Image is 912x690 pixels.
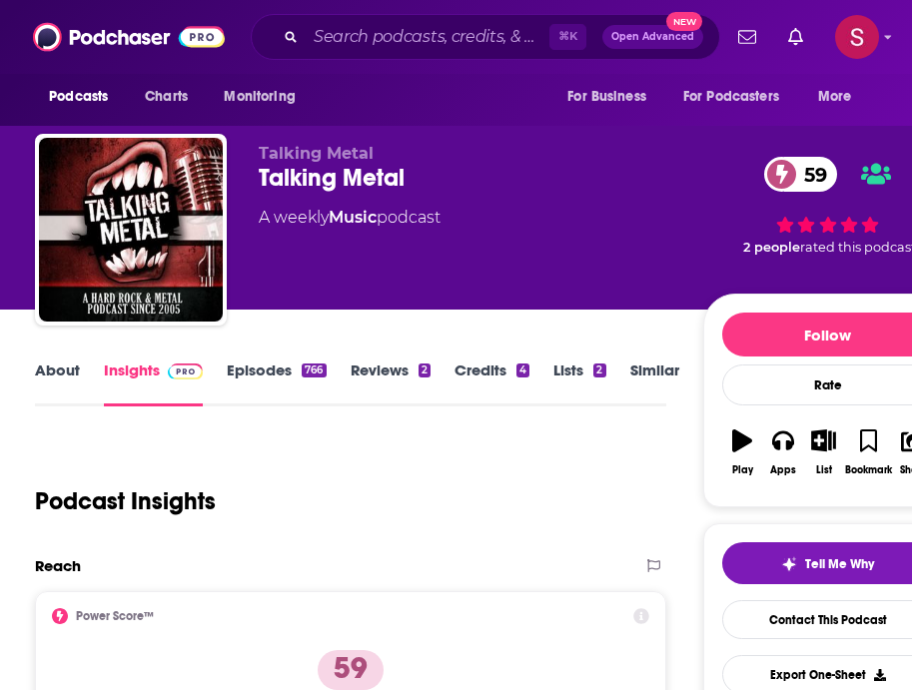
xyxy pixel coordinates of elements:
img: Podchaser - Follow, Share and Rate Podcasts [33,18,225,56]
div: 2 [419,363,431,377]
p: 59 [318,650,384,690]
h2: Reach [35,556,81,575]
a: 59 [764,157,837,192]
img: tell me why sparkle [781,556,797,572]
div: Search podcasts, credits, & more... [251,14,720,60]
img: Talking Metal [39,138,223,322]
span: Logged in as stephanie85546 [835,15,879,59]
span: For Business [567,83,646,111]
button: Play [722,416,763,488]
span: Podcasts [49,83,108,111]
a: Show notifications dropdown [730,20,764,54]
a: Charts [132,78,200,116]
button: open menu [35,78,134,116]
button: Open AdvancedNew [602,25,703,49]
div: Bookmark [845,464,892,476]
a: Similar [630,360,679,406]
button: open menu [210,78,321,116]
button: open menu [804,78,877,116]
input: Search podcasts, credits, & more... [306,21,549,53]
span: 59 [784,157,837,192]
div: 2 [593,363,605,377]
div: A weekly podcast [259,206,441,230]
button: List [803,416,844,488]
a: Lists2 [553,360,605,406]
span: Monitoring [224,83,295,111]
img: User Profile [835,15,879,59]
span: Tell Me Why [805,556,874,572]
a: Music [329,208,377,227]
div: Apps [770,464,796,476]
span: For Podcasters [683,83,779,111]
a: Credits4 [455,360,529,406]
span: ⌘ K [549,24,586,50]
button: open menu [670,78,808,116]
button: Bookmark [844,416,893,488]
a: Reviews2 [351,360,431,406]
button: Apps [762,416,803,488]
a: InsightsPodchaser Pro [104,360,203,406]
a: Episodes766 [227,360,326,406]
div: List [816,464,832,476]
span: More [818,83,852,111]
img: Podchaser Pro [168,363,203,379]
h2: Power Score™ [76,609,154,623]
div: 4 [516,363,529,377]
span: Open Advanced [611,32,694,42]
a: Show notifications dropdown [780,20,811,54]
div: 766 [302,363,326,377]
span: Talking Metal [259,144,374,163]
a: About [35,360,80,406]
span: New [666,12,702,31]
h1: Podcast Insights [35,486,216,516]
button: open menu [553,78,671,116]
span: Charts [145,83,188,111]
button: Show profile menu [835,15,879,59]
div: Play [732,464,753,476]
span: 2 people [743,240,800,255]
